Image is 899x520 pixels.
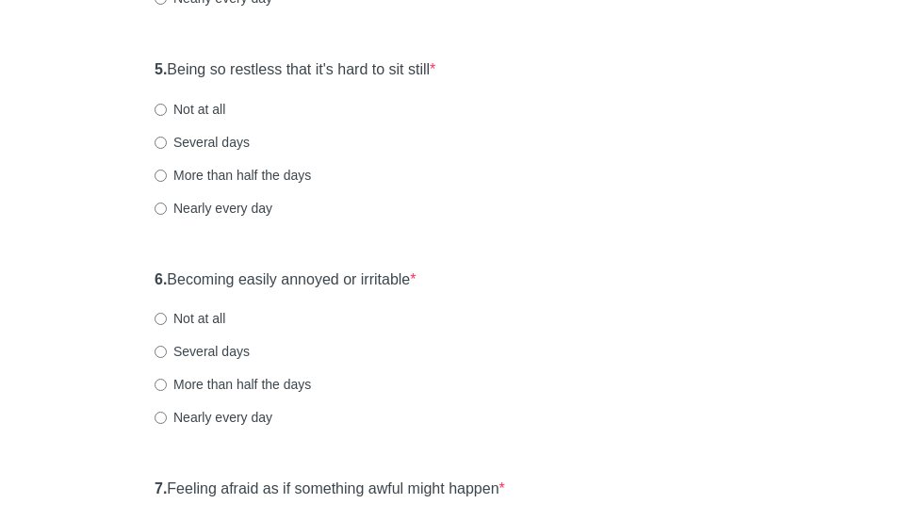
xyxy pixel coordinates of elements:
label: Not at all [155,100,225,119]
label: Several days [155,342,250,361]
input: Not at all [155,313,167,325]
label: More than half the days [155,166,311,185]
input: Several days [155,346,167,358]
label: Feeling afraid as if something awful might happen [155,479,505,500]
input: Nearly every day [155,412,167,424]
strong: 5. [155,61,167,77]
input: Several days [155,137,167,149]
input: Not at all [155,104,167,116]
input: Nearly every day [155,203,167,215]
label: Becoming easily annoyed or irritable [155,269,417,291]
label: Nearly every day [155,408,272,427]
input: More than half the days [155,170,167,182]
label: Nearly every day [155,199,272,218]
strong: 7. [155,480,167,496]
label: Being so restless that it's hard to sit still [155,59,435,81]
label: More than half the days [155,375,311,394]
label: Several days [155,133,250,152]
input: More than half the days [155,379,167,391]
strong: 6. [155,271,167,287]
label: Not at all [155,309,225,328]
